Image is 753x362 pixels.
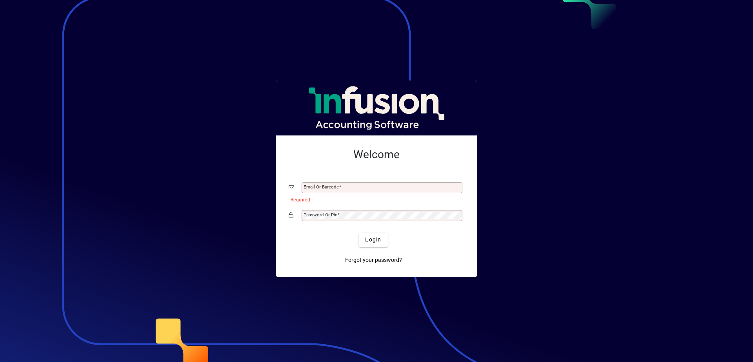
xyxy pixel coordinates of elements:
[304,184,339,190] mat-label: Email or Barcode
[291,195,458,203] mat-error: Required
[304,212,337,218] mat-label: Password or Pin
[345,256,402,264] span: Forgot your password?
[365,236,381,244] span: Login
[342,253,405,267] a: Forgot your password?
[289,148,464,161] h2: Welcome
[359,233,387,247] button: Login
